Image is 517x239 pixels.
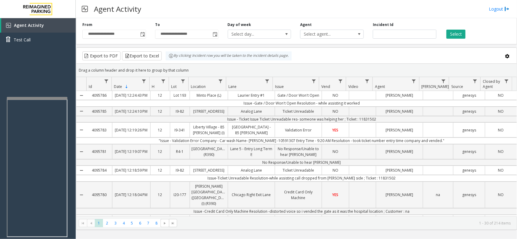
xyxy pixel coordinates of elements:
a: [PERSON_NAME] [376,107,423,116]
a: [PERSON_NAME] [376,147,423,156]
a: Analog Lane [228,166,275,175]
span: Vend [322,84,330,89]
a: Video Filter Menu [363,77,371,85]
a: H Filter Menu [159,77,167,85]
a: [DATE] 12:18:59 PM [112,166,150,175]
a: Liberty Village - 85 [PERSON_NAME] (I) [190,123,228,137]
a: Chicago Right Exit Lane [228,190,275,199]
a: NO [322,107,349,116]
a: Validation Error [275,126,322,134]
a: [PERSON_NAME] [376,190,423,199]
a: Location Filter Menu [217,77,225,85]
span: NO [498,128,504,133]
a: Collapse Details [76,179,87,211]
span: Issue [275,84,284,89]
a: 4095783 [87,126,112,134]
a: 4095785 [87,107,112,116]
a: genesys [453,107,485,116]
a: [STREET_ADDRESS] [190,166,228,175]
span: Source [451,84,463,89]
span: NO [333,168,338,173]
span: Page 6 [136,219,144,227]
a: 12 [151,147,170,156]
a: 12 [151,107,170,116]
span: NO [498,109,504,114]
a: 12 [151,166,170,175]
a: genesys [453,166,485,175]
span: H [152,84,154,89]
a: NO [485,147,517,156]
span: Closed by Agent [483,79,500,89]
a: Source Filter Menu [471,77,479,85]
a: [PERSON_NAME] [376,166,423,175]
img: 'icon' [6,23,11,28]
a: Agent Activity [1,18,76,33]
a: Logout [489,6,509,12]
label: From [82,22,92,27]
a: 4095780 [87,190,112,199]
span: Agent Activity [14,22,44,28]
td: "Issue - Validation Error Company - Car wash Name- [PERSON_NAME] -10591307 Entry Time - 9:20 AM R... [87,137,517,144]
a: Analog Lane [228,107,275,116]
a: 4095784 [87,166,112,175]
div: Data table [76,77,517,216]
span: Select agent... [300,30,351,38]
label: To [155,22,160,27]
a: 12 [151,126,170,134]
img: pageIcon [82,2,88,16]
a: genesys [453,190,485,199]
a: Id Filter Menu [102,77,110,85]
span: Sortable [124,84,129,89]
a: [DATE] 12:19:26 PM [112,126,150,134]
a: [PERSON_NAME][GEOGRAPHIC_DATA] ([GEOGRAPHIC_DATA]) (I) (R390) [190,182,228,208]
a: Parker Filter Menu [439,77,448,85]
a: [DATE] 12:18:04 PM [112,190,150,199]
a: Lot 193 [170,91,190,100]
a: NO [485,166,517,175]
label: Day of week [228,22,251,27]
a: [DATE] 12:24:43 PM [112,91,150,100]
span: Page 7 [144,219,152,227]
span: Toggle popup [212,30,218,38]
span: Page 4 [120,219,128,227]
label: Incident Id [373,22,393,27]
span: YES [333,192,339,197]
a: YES [322,190,349,199]
img: infoIcon.svg [169,53,174,58]
a: Issue Filter Menu [310,77,318,85]
a: Ticket Unreadable [275,107,322,116]
button: Export to PDF [82,51,121,60]
span: Toggle popup [139,30,146,38]
span: Go to the last page [169,219,177,228]
a: Lane 5 - Entry Long Term E [228,144,275,159]
span: Page 8 [152,219,161,227]
td: Issue -Gate / Door Won't Open Resolution - while assisting it worked [87,100,517,106]
span: Id [89,84,92,89]
a: I9-341 [170,126,190,134]
h3: Agent Activity [91,2,144,16]
a: No Response/Unable to hear [PERSON_NAME] [275,144,322,159]
a: I9-82 [170,166,190,175]
a: [PERSON_NAME] [376,126,423,134]
div: By clicking Incident row you will be taken to the incident details page. [166,51,292,60]
a: 12 [151,190,170,199]
span: Select day... [228,30,278,38]
a: Collapse Details [76,120,87,140]
span: NO [333,93,338,98]
a: Date Filter Menu [140,77,148,85]
a: na [423,190,453,199]
a: genesys [453,126,485,134]
label: Agent [300,22,312,27]
span: [PERSON_NAME] [422,84,449,89]
a: NO [322,166,349,175]
a: Agent Filter Menu [409,77,418,85]
a: Lot Filter Menu [179,77,187,85]
a: NO [322,91,349,100]
a: I9-82 [170,107,190,116]
span: NO [333,109,338,114]
a: [STREET_ADDRESS] [190,107,228,116]
a: R4-1 [170,147,190,156]
a: Collapse Details [76,163,87,177]
span: Go to the last page [171,221,175,226]
span: YES [333,128,339,133]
